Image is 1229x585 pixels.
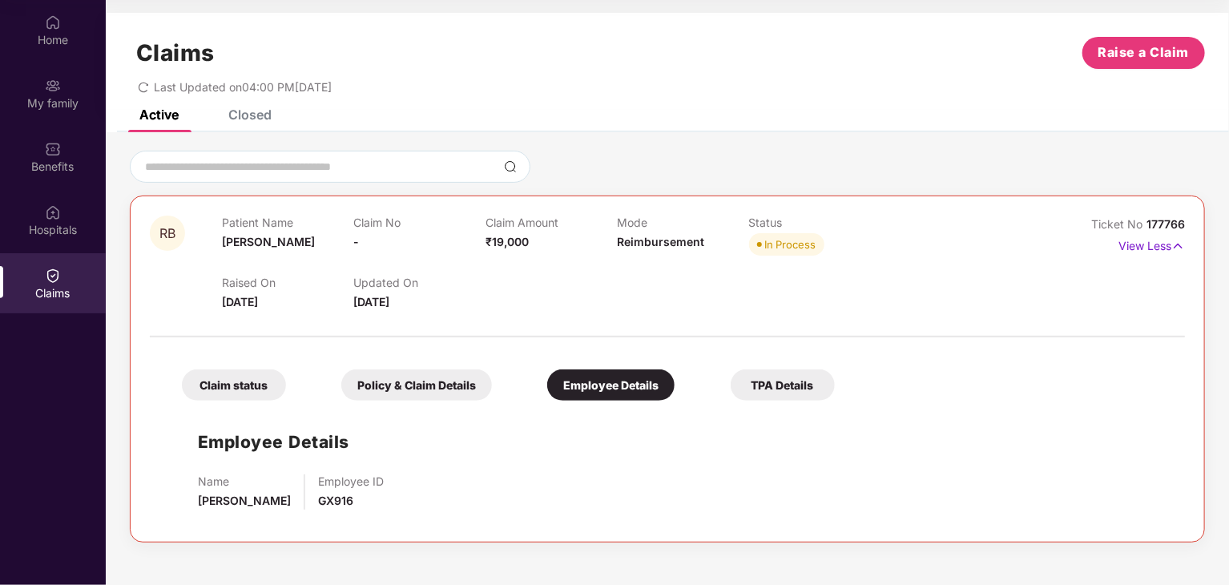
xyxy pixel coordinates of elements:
[222,295,258,309] span: [DATE]
[1118,233,1185,255] p: View Less
[198,429,349,455] h1: Employee Details
[318,474,384,488] p: Employee ID
[341,369,492,401] div: Policy & Claim Details
[228,107,272,123] div: Closed
[1098,42,1190,63] span: Raise a Claim
[1082,37,1205,69] button: Raise a Claim
[486,235,529,248] span: ₹19,000
[136,39,215,67] h1: Claims
[222,216,353,229] p: Patient Name
[154,80,332,94] span: Last Updated on 04:00 PM[DATE]
[198,494,291,507] span: [PERSON_NAME]
[731,369,835,401] div: TPA Details
[45,14,61,30] img: svg+xml;base64,PHN2ZyBpZD0iSG9tZSIgeG1sbnM9Imh0dHA6Ly93d3cudzMub3JnLzIwMDAvc3ZnIiB3aWR0aD0iMjAiIG...
[1146,217,1185,231] span: 177766
[353,276,485,289] p: Updated On
[765,236,816,252] div: In Process
[222,235,315,248] span: [PERSON_NAME]
[45,204,61,220] img: svg+xml;base64,PHN2ZyBpZD0iSG9zcGl0YWxzIiB4bWxucz0iaHR0cDovL3d3dy53My5vcmcvMjAwMC9zdmciIHdpZHRoPS...
[1171,237,1185,255] img: svg+xml;base64,PHN2ZyB4bWxucz0iaHR0cDovL3d3dy53My5vcmcvMjAwMC9zdmciIHdpZHRoPSIxNyIgaGVpZ2h0PSIxNy...
[182,369,286,401] div: Claim status
[198,474,291,488] p: Name
[45,78,61,94] img: svg+xml;base64,PHN2ZyB3aWR0aD0iMjAiIGhlaWdodD0iMjAiIHZpZXdCb3g9IjAgMCAyMCAyMCIgZmlsbD0ibm9uZSIgeG...
[222,276,353,289] p: Raised On
[504,160,517,173] img: svg+xml;base64,PHN2ZyBpZD0iU2VhcmNoLTMyeDMyIiB4bWxucz0iaHR0cDovL3d3dy53My5vcmcvMjAwMC9zdmciIHdpZH...
[45,141,61,157] img: svg+xml;base64,PHN2ZyBpZD0iQmVuZWZpdHMiIHhtbG5zPSJodHRwOi8vd3d3LnczLm9yZy8yMDAwL3N2ZyIgd2lkdGg9Ij...
[1091,217,1146,231] span: Ticket No
[139,107,179,123] div: Active
[159,227,175,240] span: RB
[486,216,617,229] p: Claim Amount
[353,235,359,248] span: -
[45,268,61,284] img: svg+xml;base64,PHN2ZyBpZD0iQ2xhaW0iIHhtbG5zPSJodHRwOi8vd3d3LnczLm9yZy8yMDAwL3N2ZyIgd2lkdGg9IjIwIi...
[138,80,149,94] span: redo
[353,295,389,309] span: [DATE]
[547,369,675,401] div: Employee Details
[617,216,748,229] p: Mode
[353,216,485,229] p: Claim No
[318,494,353,507] span: GX916
[617,235,704,248] span: Reimbursement
[749,216,880,229] p: Status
